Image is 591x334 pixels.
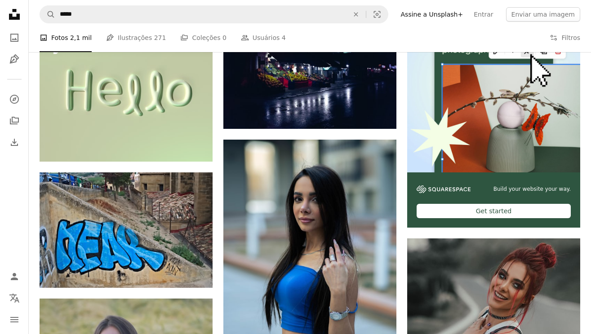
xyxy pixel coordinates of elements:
[417,185,471,193] img: file-1606177908946-d1eed1cbe4f5image
[40,6,55,23] button: Pesquise na Unsplash
[468,7,498,22] a: Entrar
[5,311,23,329] button: Menu
[223,60,396,68] a: uma banca de frutas com um sinal
[241,23,286,52] a: Usuários 4
[106,23,166,52] a: Ilustrações 271
[40,92,213,101] a: a palavra hello soletrada com um fundo verde
[5,289,23,307] button: Idioma
[417,204,571,218] div: Get started
[493,185,571,193] span: Build your website your way.
[180,23,226,52] a: Coleções 0
[5,29,23,47] a: Fotos
[5,112,23,130] a: Coleções
[5,268,23,286] a: Entrar / Cadastrar-se
[366,6,388,23] button: Pesquisa visual
[506,7,580,22] button: Enviar uma imagem
[395,7,469,22] a: Assine a Unsplash+
[5,90,23,108] a: Explorar
[222,33,227,43] span: 0
[40,32,213,162] img: a palavra hello soletrada com um fundo verde
[5,133,23,151] a: Histórico de downloads
[5,50,23,68] a: Ilustrações
[154,33,166,43] span: 271
[346,6,366,23] button: Limpar
[40,5,388,23] form: Pesquise conteúdo visual em todo o site
[5,5,23,25] a: Início — Unsplash
[550,23,580,52] button: Filtros
[40,172,213,288] img: Grafite azul em uma parede de concreto com edifícios atrás
[40,226,213,234] a: Grafite azul em uma parede de concreto com edifícios atrás
[282,33,286,43] span: 4
[223,265,396,273] a: Mulher bonita posa com confiança ao ar livre em ambiente urbano.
